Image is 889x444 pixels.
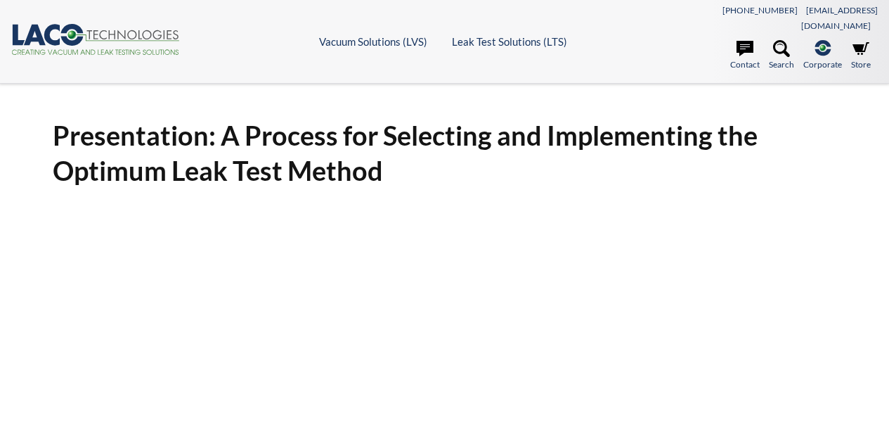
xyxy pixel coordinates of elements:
a: Contact [730,40,760,71]
span: Corporate [803,58,842,71]
a: [EMAIL_ADDRESS][DOMAIN_NAME] [801,5,878,31]
a: Store [851,40,871,71]
a: [PHONE_NUMBER] [722,5,798,15]
a: Search [769,40,794,71]
h1: Presentation: A Process for Selecting and Implementing the Optimum Leak Test Method [53,118,836,188]
a: Vacuum Solutions (LVS) [319,35,427,48]
a: Leak Test Solutions (LTS) [452,35,567,48]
